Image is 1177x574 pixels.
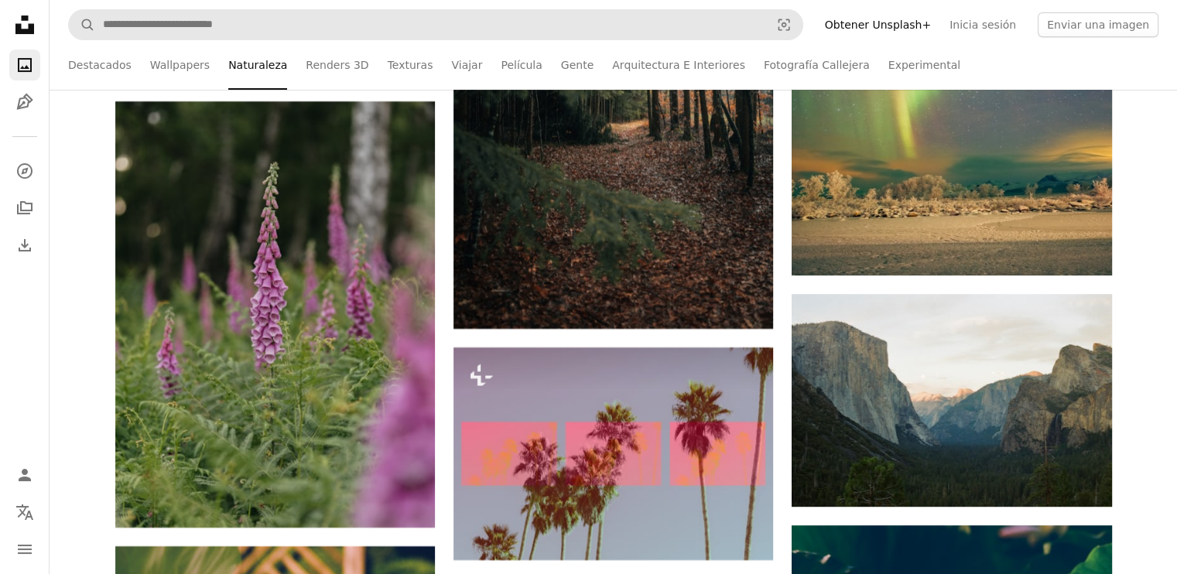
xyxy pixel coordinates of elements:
[115,101,435,528] img: un campo de flores púrpuras en medio de un bosque
[940,12,1025,37] a: Inicia sesión
[764,40,870,90] a: Fotografía Callejera
[115,307,435,321] a: un campo de flores púrpuras en medio de un bosque
[9,87,40,118] a: Ilustraciones
[561,40,594,90] a: Gente
[9,193,40,224] a: Colecciones
[9,9,40,43] a: Inicio — Unsplash
[792,294,1111,507] img: Majestuoso valle de Yosemite con el capitán y media cúpula
[612,40,745,90] a: Arquitectura E Interiores
[816,12,940,37] a: Obtener Unsplash+
[9,460,40,490] a: Iniciar sesión / Registrarse
[68,9,803,40] form: Encuentra imágenes en todo el sitio
[888,40,960,90] a: Experimental
[501,40,542,90] a: Película
[9,534,40,565] button: Menú
[388,40,433,90] a: Texturas
[1038,12,1158,37] button: Enviar una imagen
[150,40,210,90] a: Wallpapers
[9,497,40,528] button: Idioma
[306,40,368,90] a: Renders 3D
[453,446,773,460] a: Palmeras contra un cielo rosa y azul
[792,393,1111,407] a: Majestuoso valle de Yosemite con el capitán y media cúpula
[451,40,482,90] a: Viajar
[453,347,773,560] img: Palmeras contra un cielo rosa y azul
[765,10,802,39] button: Búsqueda visual
[9,155,40,186] a: Explorar
[9,230,40,261] a: Historial de descargas
[68,40,132,90] a: Destacados
[453,82,773,96] a: Un camino a través de un bosque con muchos árboles
[69,10,95,39] button: Buscar en Unsplash
[9,50,40,80] a: Fotos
